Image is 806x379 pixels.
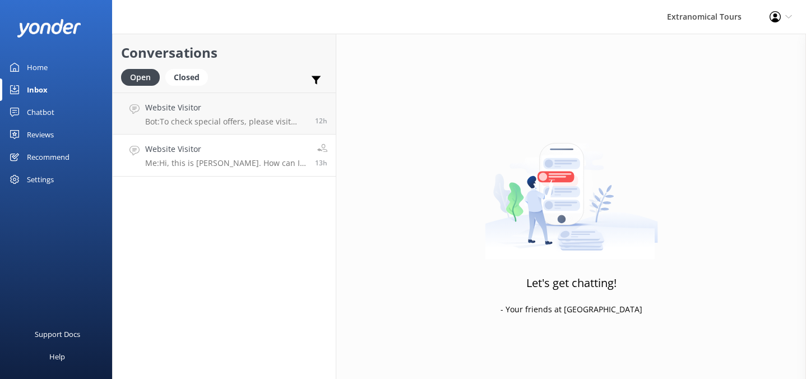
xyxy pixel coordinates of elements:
img: yonder-white-logo.png [17,19,81,38]
span: Oct 13 2025 05:23am (UTC -07:00) America/Tijuana [315,116,327,126]
div: Recommend [27,146,70,168]
div: Home [27,56,48,78]
div: Reviews [27,123,54,146]
div: Chatbot [27,101,54,123]
div: Open [121,69,160,86]
h3: Let's get chatting! [526,274,617,292]
span: Oct 13 2025 04:32am (UTC -07:00) America/Tijuana [315,158,327,168]
div: Inbox [27,78,48,101]
h4: Website Visitor [145,101,307,114]
div: Settings [27,168,54,191]
p: Bot: To check special offers, please visit [URL][DOMAIN_NAME]. [145,117,307,127]
div: Help [49,345,65,368]
h2: Conversations [121,42,327,63]
a: Open [121,71,165,83]
h4: Website Visitor [145,143,307,155]
p: Me: Hi, this is [PERSON_NAME]. How can I help you? [145,158,307,168]
p: - Your friends at [GEOGRAPHIC_DATA] [501,303,642,316]
a: Website VisitorMe:Hi, this is [PERSON_NAME]. How can I help you?13h [113,135,336,177]
div: Support Docs [35,323,80,345]
img: artwork of a man stealing a conversation from at giant smartphone [485,119,658,260]
a: Website VisitorBot:To check special offers, please visit [URL][DOMAIN_NAME].12h [113,93,336,135]
div: Closed [165,69,208,86]
a: Closed [165,71,214,83]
